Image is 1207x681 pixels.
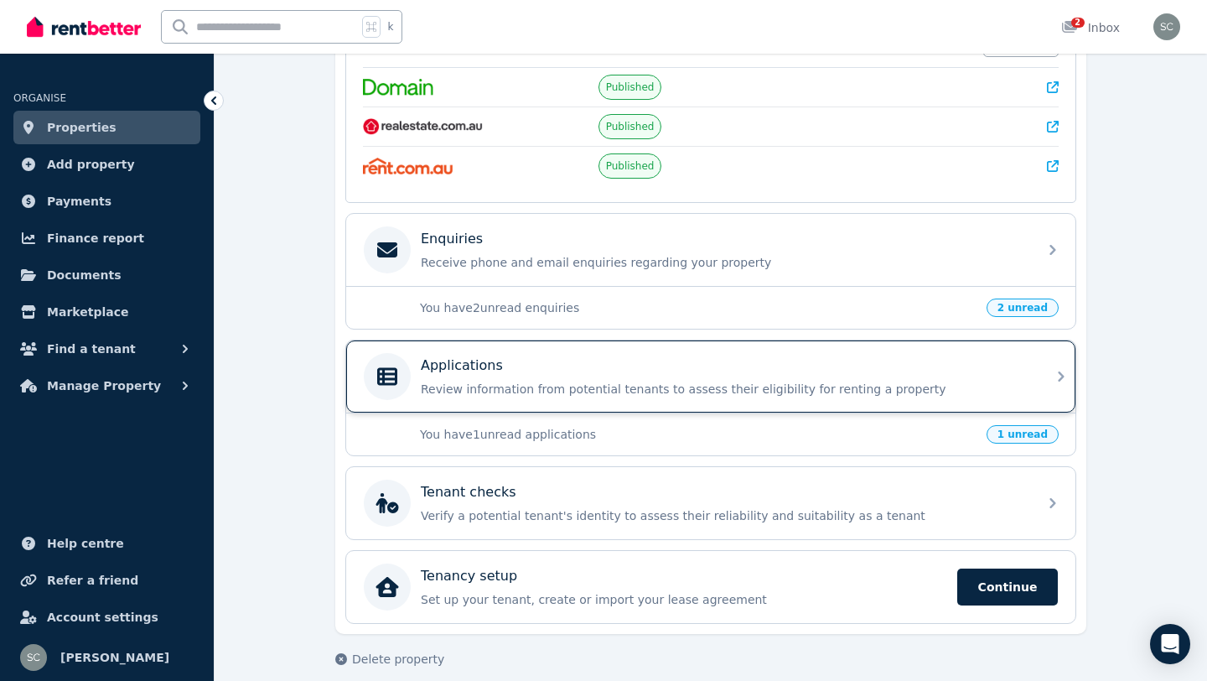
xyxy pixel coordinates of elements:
[363,118,483,135] img: RealEstate.com.au
[346,214,1075,286] a: EnquiriesReceive phone and email enquiries regarding your property
[13,92,66,104] span: ORGANISE
[346,551,1075,623] a: Tenancy setupSet up your tenant, create or import your lease agreementContinue
[13,600,200,634] a: Account settings
[47,376,161,396] span: Manage Property
[421,229,483,249] p: Enquiries
[352,651,444,668] span: Delete property
[421,381,1028,398] p: Review information from potential tenants to assess their eligibility for renting a property
[60,647,169,668] span: [PERSON_NAME]
[20,644,47,671] img: susan campbell
[421,507,1028,524] p: Verify a potential tenant's identity to assess their reliability and suitability as a tenant
[387,20,393,34] span: k
[606,159,655,173] span: Published
[1150,624,1190,664] div: Open Intercom Messenger
[346,467,1075,539] a: Tenant checksVerify a potential tenant's identity to assess their reliability and suitability as ...
[27,14,141,39] img: RentBetter
[363,158,453,174] img: Rent.com.au
[1071,18,1085,28] span: 2
[421,591,947,608] p: Set up your tenant, create or import your lease agreement
[606,81,655,94] span: Published
[13,564,200,597] a: Refer a friend
[13,527,200,560] a: Help centre
[13,295,200,329] a: Marketplace
[13,111,200,144] a: Properties
[987,299,1059,317] span: 2 unread
[957,569,1058,606] span: Continue
[987,425,1059,444] span: 1 unread
[47,533,124,554] span: Help centre
[421,566,517,586] p: Tenancy setup
[47,339,136,359] span: Find a tenant
[1153,13,1180,40] img: susan campbell
[13,332,200,366] button: Find a tenant
[420,426,976,443] p: You have 1 unread applications
[363,79,433,96] img: Domain.com.au
[13,185,200,218] a: Payments
[606,120,655,133] span: Published
[420,299,976,316] p: You have 2 unread enquiries
[47,191,111,211] span: Payments
[1061,19,1120,36] div: Inbox
[47,607,158,627] span: Account settings
[421,356,503,376] p: Applications
[346,340,1075,413] a: ApplicationsReview information from potential tenants to assess their eligibility for renting a p...
[13,221,200,255] a: Finance report
[47,228,144,248] span: Finance report
[47,154,135,174] span: Add property
[13,369,200,403] button: Manage Property
[13,148,200,181] a: Add property
[13,258,200,292] a: Documents
[421,254,1028,271] p: Receive phone and email enquiries regarding your property
[47,265,122,285] span: Documents
[421,482,516,502] p: Tenant checks
[47,302,128,322] span: Marketplace
[335,651,444,668] button: Delete property
[47,117,117,138] span: Properties
[47,570,138,590] span: Refer a friend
